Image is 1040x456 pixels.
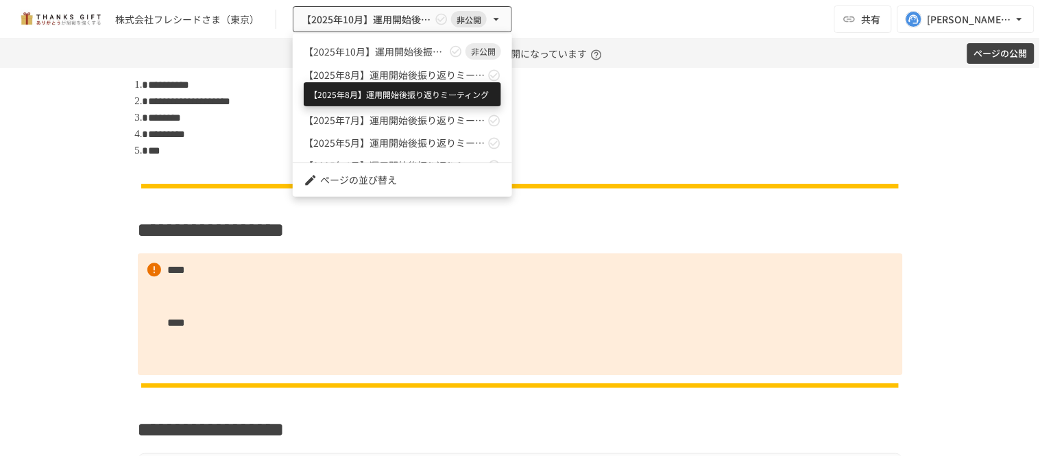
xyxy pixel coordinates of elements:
span: 【2025年10月】運用開始後振り返りミーティング [304,45,446,59]
span: 【2025年7月】運用開始後振り返りミーティング [304,113,485,128]
span: 【2025年5月】運用開始後振り返りミーティング [304,136,485,150]
span: 【2025年4月】運用開始後振り返りミーティング [304,158,485,173]
span: 【2025年8月】運用開始後振り返りミーティング [304,68,485,82]
li: ページの並び替え [293,169,512,191]
span: 【2025年】今年度振り返り/次年度提案 [304,91,473,105]
span: 非公開 [465,45,501,58]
